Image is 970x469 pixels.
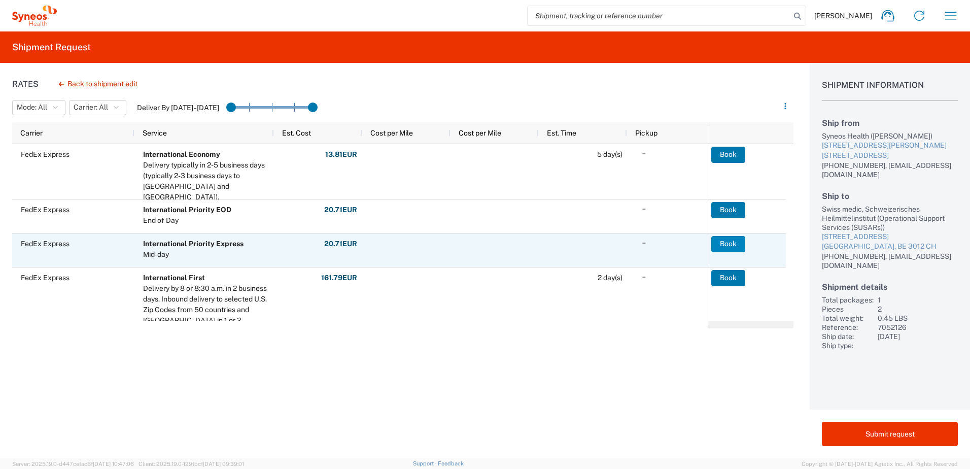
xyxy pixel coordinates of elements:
div: Ship date: [822,332,874,341]
a: [STREET_ADDRESS][PERSON_NAME][STREET_ADDRESS] [822,141,958,160]
div: Reference: [822,323,874,332]
strong: 13.81 EUR [325,150,357,159]
div: [STREET_ADDRESS][PERSON_NAME] [822,141,958,151]
div: Delivery typically in 2-5 business days (typically 2-3 business days to Canada and Mexico). [143,160,269,203]
h2: Shipment Request [12,41,91,53]
a: Feedback [438,460,464,466]
div: Syneos Health ([PERSON_NAME]) [822,131,958,141]
div: [STREET_ADDRESS] [822,232,958,242]
div: 2 [878,305,958,314]
b: International Priority EOD [143,206,231,214]
h1: Rates [12,79,39,89]
a: Support [413,460,438,466]
span: [DATE] 09:39:01 [203,461,244,467]
span: Cost per Mile [459,129,501,137]
button: Carrier: All [69,100,126,115]
a: [STREET_ADDRESS][GEOGRAPHIC_DATA], BE 3012 CH [822,232,958,252]
span: Client: 2025.19.0-129fbcf [138,461,244,467]
h2: Ship from [822,118,958,128]
button: Back to shipment edit [51,75,146,93]
span: Carrier [20,129,43,137]
button: 13.81EUR [325,147,358,163]
div: [GEOGRAPHIC_DATA], BE 3012 CH [822,242,958,252]
span: FedEx Express [21,274,70,282]
b: International Priority Express [143,240,244,248]
div: [DATE] [878,332,958,341]
button: 20.71EUR [324,236,358,252]
button: Book [711,270,745,286]
span: [PERSON_NAME] [814,11,872,20]
span: Mode: All [17,103,47,112]
button: Book [711,202,745,218]
div: 0.45 LBS [878,314,958,323]
span: Cost per Mile [370,129,413,137]
div: Total packages: [822,295,874,305]
span: 2 day(s) [598,274,622,282]
span: Copyright © [DATE]-[DATE] Agistix Inc., All Rights Reserved [802,459,958,468]
div: [PHONE_NUMBER], [EMAIL_ADDRESS][DOMAIN_NAME] [822,252,958,270]
div: Ship type: [822,341,874,350]
strong: 20.71 EUR [324,239,357,249]
div: 7052126 [878,323,958,332]
h2: Shipment details [822,282,958,292]
div: Swiss medic, Schweizerisches Heilmittelinstitut (Operational Support Services (SUSARs)) [822,205,958,232]
input: Shipment, tracking or reference number [528,6,790,25]
strong: 161.79 EUR [321,273,357,283]
span: Server: 2025.19.0-d447cefac8f [12,461,134,467]
div: Mid-day [143,249,244,260]
span: Pickup [635,129,657,137]
div: Total weight: [822,314,874,323]
span: 5 day(s) [597,150,622,158]
b: International First [143,274,205,282]
div: 1 [878,295,958,305]
h1: Shipment Information [822,80,958,101]
b: International Economy [143,150,220,158]
button: Book [711,147,745,163]
span: FedEx Express [21,150,70,158]
span: Carrier: All [74,103,108,112]
span: Est. Cost [282,129,311,137]
button: Book [711,236,745,252]
div: Delivery by 8 or 8:30 a.m. in 2 business days. Inbound delivery to selected U.S. Zip Codes from 5... [143,283,269,337]
button: 20.71EUR [324,202,358,218]
button: Mode: All [12,100,65,115]
h2: Ship to [822,191,958,201]
span: Service [143,129,167,137]
div: End of Day [143,215,231,226]
div: [PHONE_NUMBER], [EMAIL_ADDRESS][DOMAIN_NAME] [822,161,958,179]
span: FedEx Express [21,240,70,248]
label: Deliver By [DATE] - [DATE] [137,103,219,112]
button: 161.79EUR [321,270,358,286]
div: [STREET_ADDRESS] [822,151,958,161]
span: [DATE] 10:47:06 [93,461,134,467]
span: FedEx Express [21,206,70,214]
strong: 20.71 EUR [324,205,357,215]
div: Pieces [822,305,874,314]
span: Est. Time [547,129,576,137]
button: Submit request [822,422,958,446]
